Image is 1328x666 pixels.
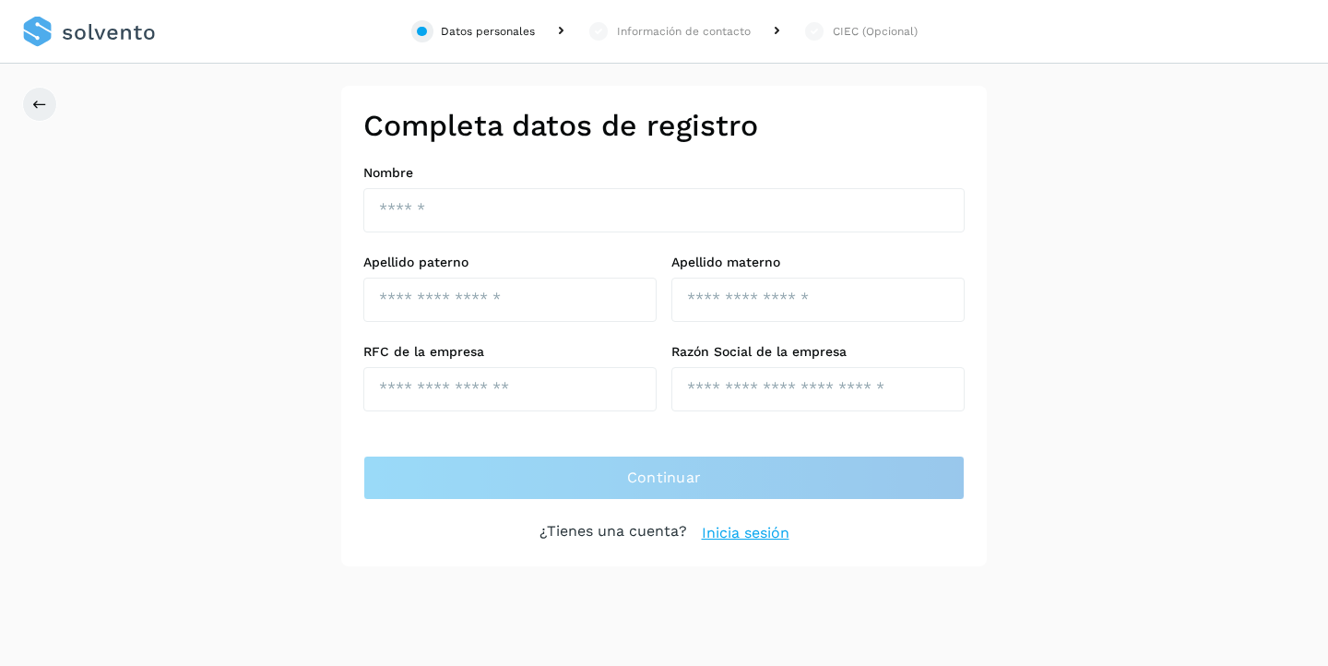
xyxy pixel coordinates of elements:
label: RFC de la empresa [363,344,657,360]
span: Continuar [627,468,702,488]
div: Datos personales [441,23,535,40]
p: ¿Tienes una cuenta? [539,522,687,544]
h2: Completa datos de registro [363,108,965,143]
label: Apellido materno [671,255,965,270]
div: CIEC (Opcional) [833,23,918,40]
div: Información de contacto [617,23,751,40]
label: Apellido paterno [363,255,657,270]
button: Continuar [363,456,965,500]
label: Razón Social de la empresa [671,344,965,360]
label: Nombre [363,165,965,181]
a: Inicia sesión [702,522,789,544]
